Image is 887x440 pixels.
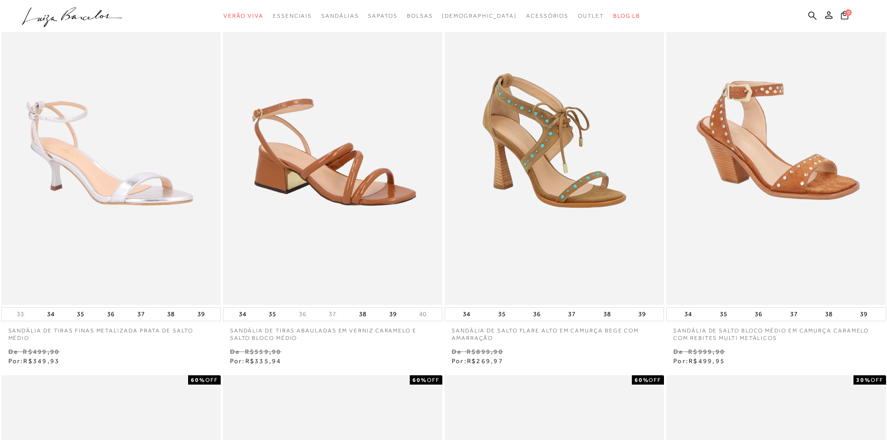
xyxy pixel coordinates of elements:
a: noSubCategoriesText [442,7,517,25]
span: Verão Viva [223,13,264,19]
span: Por: [8,357,60,365]
button: 36 [104,308,117,321]
span: R$269,97 [467,357,503,365]
button: 39 [636,308,649,321]
button: 34 [460,308,473,321]
strong: 60% [191,377,205,383]
a: SANDÁLIA DE TIRAS FINAS METALIZADA PRATA DE SALTO MÉDIO [1,321,221,343]
button: 36 [530,308,543,321]
span: BLOG LB [613,13,640,19]
span: OFF [871,377,883,383]
a: categoryNavScreenReaderText [368,7,397,25]
span: 0 [845,9,852,16]
small: De [8,348,18,355]
span: R$335,94 [245,357,282,365]
span: OFF [205,377,218,383]
small: R$899,90 [467,348,503,355]
button: 34 [44,308,57,321]
a: SANDÁLIA DE TIRAS ABAULADAS EM VERNIZ CARAMELO E SALTO BLOCO MÉDIO [223,321,442,343]
span: Por: [230,357,282,365]
button: 36 [752,308,765,321]
span: Sapatos [368,13,397,19]
a: SANDÁLIA DE SALTO FLARE ALTO EM CAMURÇA BEGE COM AMARRAÇÃO [445,321,664,343]
small: De [673,348,683,355]
span: Outlet [578,13,604,19]
span: [DEMOGRAPHIC_DATA] [442,13,517,19]
button: 0 [838,10,851,23]
span: Por: [452,357,503,365]
a: categoryNavScreenReaderText [578,7,604,25]
a: categoryNavScreenReaderText [526,7,569,25]
button: 40 [416,310,429,318]
button: 37 [787,308,800,321]
a: categoryNavScreenReaderText [223,7,264,25]
button: 35 [74,308,87,321]
a: SANDÁLIA DE SALTO BLOCO MÉDIO EM CAMURÇA CARAMELO COM REBITES MULTI METÁLICOS [666,321,886,343]
a: categoryNavScreenReaderText [273,7,312,25]
button: 38 [601,308,614,321]
button: 38 [822,308,835,321]
a: categoryNavScreenReaderText [321,7,359,25]
a: BLOG LB [613,7,640,25]
span: R$499,95 [689,357,725,365]
button: 37 [135,308,148,321]
a: categoryNavScreenReaderText [407,7,433,25]
span: Essenciais [273,13,312,19]
button: 38 [164,308,177,321]
button: 39 [386,308,399,321]
button: 33 [14,310,27,318]
button: 36 [296,310,309,318]
span: Sandálias [321,13,359,19]
span: OFF [427,377,440,383]
small: R$999,90 [688,348,725,355]
button: 37 [565,308,578,321]
small: De [452,348,461,355]
button: 38 [356,308,369,321]
button: 35 [717,308,730,321]
button: 34 [236,308,249,321]
button: 34 [682,308,695,321]
strong: 60% [635,377,649,383]
strong: 30% [856,377,871,383]
button: 39 [195,308,208,321]
small: R$559,90 [245,348,282,355]
button: 35 [266,308,279,321]
button: 37 [326,310,339,318]
small: De [230,348,240,355]
button: 35 [495,308,508,321]
span: Acessórios [526,13,569,19]
span: OFF [649,377,661,383]
small: R$499,90 [23,348,60,355]
strong: 60% [413,377,427,383]
span: R$349,93 [23,357,60,365]
span: Por: [673,357,725,365]
button: 39 [857,308,870,321]
span: Bolsas [407,13,433,19]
